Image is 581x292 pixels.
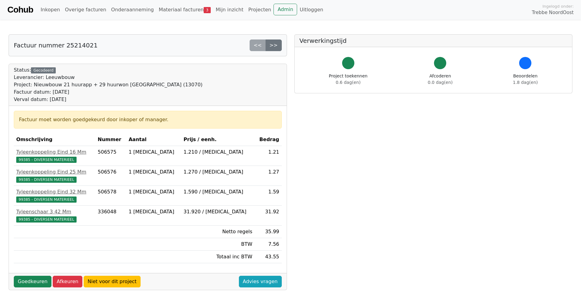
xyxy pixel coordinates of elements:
[16,168,93,183] a: Tyleenkoppeling Eind 25 Mm99385 - DIVERSEN MATERIEEL
[181,238,255,251] td: BTW
[16,216,77,223] span: 99385 - DIVERSEN MATERIEEL
[95,206,126,226] td: 336048
[84,276,141,287] a: Niet voor dit project
[16,197,77,203] span: 99385 - DIVERSEN MATERIEEL
[129,208,179,215] div: 1 [MEDICAL_DATA]
[274,4,297,15] a: Admin
[255,226,282,238] td: 35.99
[156,4,213,16] a: Materiaal facturen3
[62,4,109,16] a: Overige facturen
[255,166,282,186] td: 1.27
[14,88,202,96] div: Factuur datum: [DATE]
[255,146,282,166] td: 1.21
[513,73,538,86] div: Beoordelen
[14,276,51,287] a: Goedkeuren
[14,133,95,146] th: Omschrijving
[38,4,62,16] a: Inkopen
[14,96,202,103] div: Verval datum: [DATE]
[542,3,574,9] span: Ingelogd onder:
[95,146,126,166] td: 506575
[336,80,360,85] span: 0.6 dag(en)
[16,157,77,163] span: 99385 - DIVERSEN MATERIEEL
[428,73,453,86] div: Afcoderen
[329,73,368,86] div: Project toekennen
[255,206,282,226] td: 31.92
[109,4,156,16] a: Onderaanneming
[16,148,93,156] div: Tyleenkoppeling Eind 16 Mm
[183,188,252,196] div: 1.590 / [MEDICAL_DATA]
[246,4,274,16] a: Projecten
[183,148,252,156] div: 1.210 / [MEDICAL_DATA]
[16,188,93,203] a: Tyleenkoppeling Eind 32 Mm99385 - DIVERSEN MATERIEEL
[14,81,202,88] div: Project: Nieuwbouw 21 huurapp + 29 huurwon [GEOGRAPHIC_DATA] (13070)
[14,66,202,103] div: Status:
[7,2,33,17] a: Cohub
[297,4,326,16] a: Uitloggen
[513,80,538,85] span: 1.8 dag(en)
[213,4,246,16] a: Mijn inzicht
[95,186,126,206] td: 506578
[255,251,282,263] td: 43.55
[181,133,255,146] th: Prijs / eenh.
[428,80,453,85] span: 0.0 dag(en)
[14,74,202,81] div: Leverancier: Leeuwbouw
[95,133,126,146] th: Nummer
[129,188,179,196] div: 1 [MEDICAL_DATA]
[183,208,252,215] div: 31.920 / [MEDICAL_DATA]
[183,168,252,176] div: 1.270 / [MEDICAL_DATA]
[204,7,211,13] span: 3
[16,208,93,223] a: Tyleenschaar 3 42 Mm99385 - DIVERSEN MATERIEEL
[255,238,282,251] td: 7.56
[16,148,93,163] a: Tyleenkoppeling Eind 16 Mm99385 - DIVERSEN MATERIEEL
[53,276,82,287] a: Afkeuren
[95,166,126,186] td: 506576
[181,251,255,263] td: Totaal inc BTW
[129,168,179,176] div: 1 [MEDICAL_DATA]
[181,226,255,238] td: Netto regels
[300,37,568,44] h5: Verwerkingstijd
[255,186,282,206] td: 1.59
[255,133,282,146] th: Bedrag
[19,116,277,123] div: Factuur moet worden goedgekeurd door inkoper of manager.
[16,168,93,176] div: Tyleenkoppeling Eind 25 Mm
[31,67,56,73] div: Gecodeerd
[16,208,93,215] div: Tyleenschaar 3 42 Mm
[239,276,282,287] a: Advies vragen
[126,133,181,146] th: Aantal
[16,188,93,196] div: Tyleenkoppeling Eind 32 Mm
[266,39,282,51] a: >>
[16,177,77,183] span: 99385 - DIVERSEN MATERIEEL
[129,148,179,156] div: 1 [MEDICAL_DATA]
[14,42,98,49] h5: Factuur nummer 25214021
[532,9,574,16] span: Trebbe NoordOost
